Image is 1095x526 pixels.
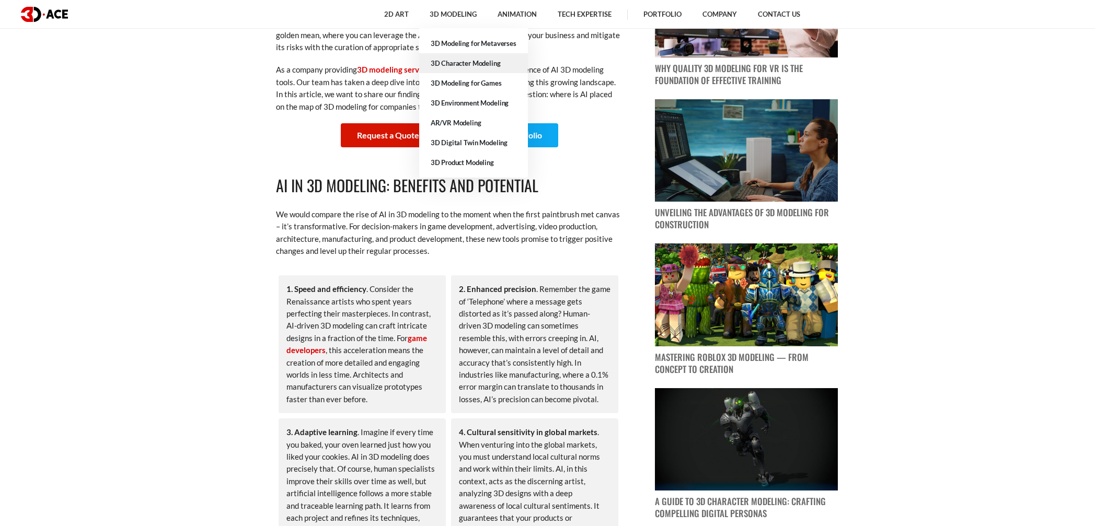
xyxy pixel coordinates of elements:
[655,99,838,231] a: blog post image Unveiling the Advantages of 3D Modeling for Construction
[655,352,838,376] p: Mastering Roblox 3D Modeling — From Concept to Creation
[419,113,528,133] a: AR/VR Modeling
[21,7,68,22] img: logo dark
[276,208,621,258] p: We would compare the rise of AI in 3D modeling to the moment when the first paintbrush met canvas...
[341,123,435,147] a: Request a Quote
[655,388,838,520] a: blog post image A Guide to 3D Character Modeling: Crafting Compelling Digital Personas
[655,496,838,520] p: A Guide to 3D Character Modeling: Crafting Compelling Digital Personas
[419,33,528,53] a: 3D Modeling for Metaverses
[357,65,433,74] a: 3D modeling services
[459,283,610,405] p: . Remember the game of ‘Telephone’ where a message gets distorted as it’s passed along? Human-dri...
[286,283,438,405] p: . Consider the Renaissance artists who spent years perfecting their masterpieces. In contrast, AI...
[655,207,838,231] p: Unveiling the Advantages of 3D Modeling for Construction
[419,153,528,172] a: 3D Product Modeling
[655,388,838,491] img: blog post image
[459,427,597,437] strong: 4. Cultural sensitivity in global markets
[276,5,621,54] p: Yet, we need to understand that AI technologies are not omnipotent. They can help greatly, but ru...
[655,243,838,376] a: blog post image Mastering Roblox 3D Modeling — From Concept to Creation
[655,63,838,87] p: Why Quality 3D Modeling for VR Is the Foundation of Effective Training
[419,53,528,73] a: 3D Character Modeling
[655,243,838,346] img: blog post image
[419,93,528,113] a: 3D Environment Modeling
[655,99,838,202] img: blog post image
[459,284,536,294] strong: 2. Enhanced precision
[276,64,621,113] p: As a company providing , we cannot miss the emergence of AI 3D modeling tools. Our team has taken...
[276,173,621,198] h2: AI in 3D Modeling: Benefits and Potential
[286,427,358,437] strong: 3. Adaptive learning
[286,284,366,294] strong: 1. Speed and efficiency
[419,73,528,93] a: 3D Modeling for Games
[419,133,528,153] a: 3D Digital Twin Modeling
